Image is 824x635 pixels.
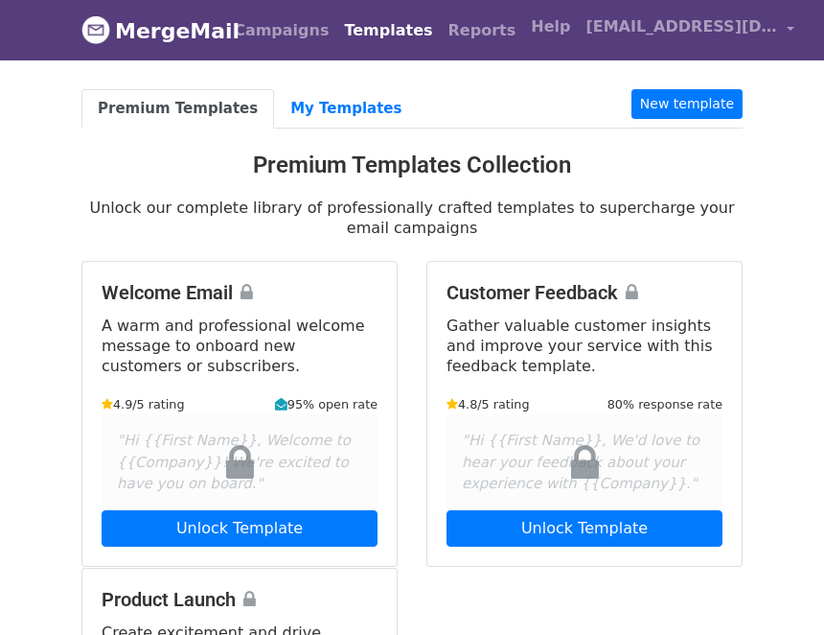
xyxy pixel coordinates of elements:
[102,588,378,611] h4: Product Launch
[81,15,110,44] img: MergeMail logo
[275,395,378,413] small: 95% open rate
[226,12,336,50] a: Campaigns
[102,281,378,304] h4: Welcome Email
[446,395,530,413] small: 4.8/5 rating
[102,316,378,376] p: A warm and professional welcome message to onboard new customers or subscribers.
[585,15,777,38] span: [EMAIL_ADDRESS][DOMAIN_NAME]
[81,11,211,51] a: MergeMail
[446,281,722,304] h4: Customer Feedback
[102,395,185,413] small: 4.9/5 rating
[81,89,274,129] a: Premium Templates
[102,414,378,510] div: "Hi {{First Name}}, Welcome to {{Company}}! We're excited to have you on board."
[274,89,418,129] a: My Templates
[607,395,722,413] small: 80% response rate
[81,198,743,238] p: Unlock our complete library of professionally crafted templates to supercharge your email campaigns
[446,414,722,510] div: "Hi {{First Name}}, We'd love to hear your feedback about your experience with {{Company}}."
[578,8,802,53] a: [EMAIL_ADDRESS][DOMAIN_NAME]
[446,510,722,547] a: Unlock Template
[446,316,722,376] p: Gather valuable customer insights and improve your service with this feedback template.
[336,12,440,50] a: Templates
[81,152,743,179] h3: Premium Templates Collection
[441,12,524,50] a: Reports
[631,89,743,119] a: New template
[102,510,378,547] a: Unlock Template
[523,8,578,46] a: Help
